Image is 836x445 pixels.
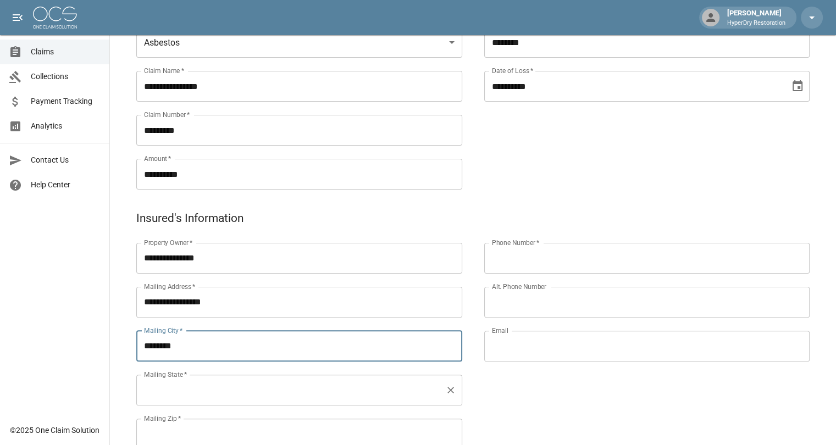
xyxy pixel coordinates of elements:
button: Clear [443,382,458,398]
button: Choose date, selected date is Sep 3, 2025 [787,75,809,97]
span: Claims [31,46,101,58]
p: HyperDry Restoration [727,19,785,28]
label: Amount [144,154,171,163]
label: Mailing Zip [144,414,181,423]
label: Email [492,326,508,335]
label: Property Owner [144,238,193,247]
label: Date of Loss [492,66,533,75]
label: Mailing Address [144,282,195,291]
div: [PERSON_NAME] [723,8,790,27]
img: ocs-logo-white-transparent.png [33,7,77,29]
button: open drawer [7,7,29,29]
label: Mailing State [144,370,187,379]
span: Contact Us [31,154,101,166]
label: Alt. Phone Number [492,282,546,291]
div: Asbestos [136,27,462,58]
span: Collections [31,71,101,82]
span: Help Center [31,179,101,191]
span: Payment Tracking [31,96,101,107]
label: Claim Number [144,110,190,119]
label: Claim Name [144,66,184,75]
label: Phone Number [492,238,539,247]
span: Analytics [31,120,101,132]
div: © 2025 One Claim Solution [10,425,99,436]
label: Mailing City [144,326,183,335]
